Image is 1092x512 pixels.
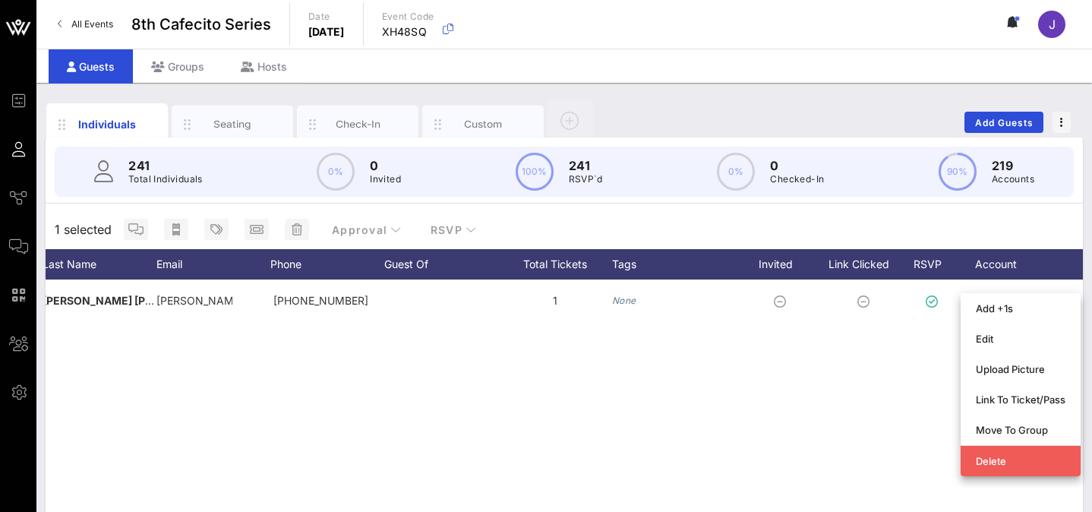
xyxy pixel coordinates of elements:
div: Account [961,249,1045,280]
div: Tags [612,249,741,280]
span: RSVP [430,223,477,236]
a: All Events [49,12,122,36]
p: Event Code [382,9,434,24]
div: Individuals [74,116,141,132]
div: Link To Ticket/Pass [976,393,1065,406]
p: Date [308,9,345,24]
div: Link Clicked [825,249,908,280]
div: Edit [976,333,1065,345]
button: RSVP [418,216,489,243]
div: RSVP [908,249,961,280]
div: Last Name [43,249,156,280]
div: Seating [199,117,267,131]
p: [DATE] [308,24,345,40]
button: Approval [319,216,414,243]
p: Total Individuals [128,172,203,187]
div: 1 [498,280,612,322]
span: 8th Cafecito Series [131,13,271,36]
span: 1 selected [55,220,112,239]
div: Guest Of [384,249,498,280]
p: 241 [569,156,603,175]
div: Total Tickets [498,249,612,280]
div: Custom [450,117,517,131]
div: J [1038,11,1065,38]
div: Invited [741,249,825,280]
p: Invited [370,172,401,187]
div: Email [156,249,270,280]
span: Add Guests [974,117,1034,128]
p: XH48SQ [382,24,434,40]
div: Move To Group [976,424,1065,436]
span: Approval [331,223,402,236]
p: Checked-In [770,172,824,187]
div: Groups [133,49,223,84]
p: 219 [992,156,1034,175]
button: Add Guests [964,112,1043,133]
p: 0 [370,156,401,175]
p: 0 [770,156,824,175]
span: J [1049,17,1056,32]
p: 241 [128,156,203,175]
div: Add +1s [976,302,1065,314]
p: RSVP`d [569,172,603,187]
span: All Events [71,18,113,30]
i: None [612,295,636,306]
span: [PERSON_NAME] [PERSON_NAME] [43,294,224,307]
div: Check-In [324,117,392,131]
div: Delete [976,455,1065,467]
p: Accounts [992,172,1034,187]
p: [PERSON_NAME]… [156,280,232,322]
div: Upload Picture [976,363,1065,375]
div: Hosts [223,49,305,84]
div: Phone [270,249,384,280]
span: +15716429339 [273,294,368,307]
div: Guests [49,49,133,84]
